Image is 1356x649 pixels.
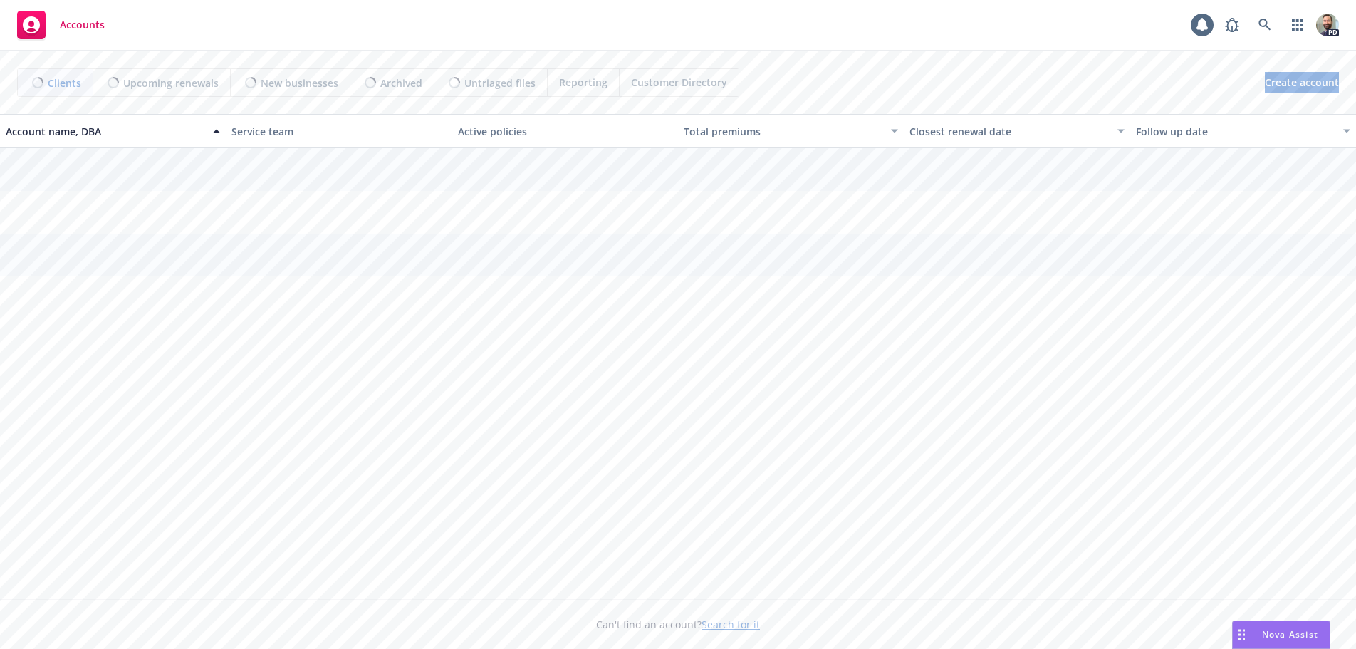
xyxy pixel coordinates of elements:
a: Search [1251,11,1279,39]
div: Account name, DBA [6,124,204,139]
div: Closest renewal date [909,124,1108,139]
span: Can't find an account? [596,617,760,632]
span: Reporting [559,75,607,90]
a: Switch app [1283,11,1312,39]
span: Nova Assist [1262,628,1318,640]
a: Create account [1265,72,1339,93]
div: Service team [231,124,446,139]
button: Total premiums [678,114,904,148]
button: Follow up date [1130,114,1356,148]
div: Total premiums [684,124,882,139]
button: Nova Assist [1232,621,1330,649]
span: Untriaged files [464,76,536,90]
a: Report a Bug [1218,11,1246,39]
button: Service team [226,114,452,148]
span: New businesses [261,76,338,90]
span: Create account [1265,69,1339,96]
span: Upcoming renewals [123,76,219,90]
a: Accounts [11,5,110,45]
button: Active policies [452,114,678,148]
div: Follow up date [1136,124,1335,139]
button: Closest renewal date [904,114,1130,148]
span: Archived [380,76,422,90]
div: Active policies [458,124,672,139]
span: Customer Directory [631,75,727,90]
div: Drag to move [1233,621,1251,648]
a: Search for it [702,618,760,631]
img: photo [1316,14,1339,36]
span: Clients [48,76,81,90]
span: Accounts [60,19,105,31]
